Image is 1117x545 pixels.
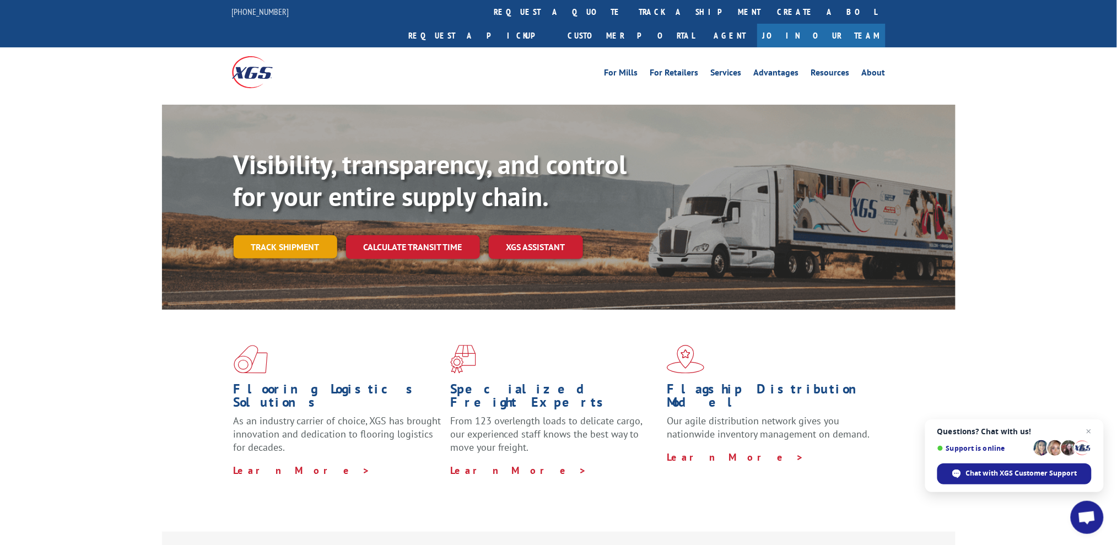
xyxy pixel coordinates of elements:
[450,345,476,374] img: xgs-icon-focused-on-flooring-red
[401,24,560,47] a: Request a pickup
[937,444,1030,452] span: Support is online
[234,464,371,477] a: Learn More >
[667,345,705,374] img: xgs-icon-flagship-distribution-model-red
[667,451,804,463] a: Learn More >
[560,24,703,47] a: Customer Portal
[450,382,659,414] h1: Specialized Freight Experts
[1071,501,1104,534] a: Open chat
[232,6,289,17] a: [PHONE_NUMBER]
[234,414,441,454] span: As an industry carrier of choice, XGS has brought innovation and dedication to flooring logistics...
[711,68,742,80] a: Services
[450,414,659,463] p: From 123 overlength loads to delicate cargo, our experienced staff knows the best way to move you...
[966,468,1077,478] span: Chat with XGS Customer Support
[605,68,638,80] a: For Mills
[234,147,627,213] b: Visibility, transparency, and control for your entire supply chain.
[489,235,583,259] a: XGS ASSISTANT
[234,235,337,258] a: Track shipment
[937,427,1092,436] span: Questions? Chat with us!
[811,68,850,80] a: Resources
[234,345,268,374] img: xgs-icon-total-supply-chain-intelligence-red
[650,68,699,80] a: For Retailers
[234,382,442,414] h1: Flooring Logistics Solutions
[450,464,587,477] a: Learn More >
[862,68,886,80] a: About
[703,24,757,47] a: Agent
[667,382,875,414] h1: Flagship Distribution Model
[346,235,480,259] a: Calculate transit time
[667,414,870,440] span: Our agile distribution network gives you nationwide inventory management on demand.
[937,463,1092,484] span: Chat with XGS Customer Support
[754,68,799,80] a: Advantages
[757,24,886,47] a: Join Our Team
